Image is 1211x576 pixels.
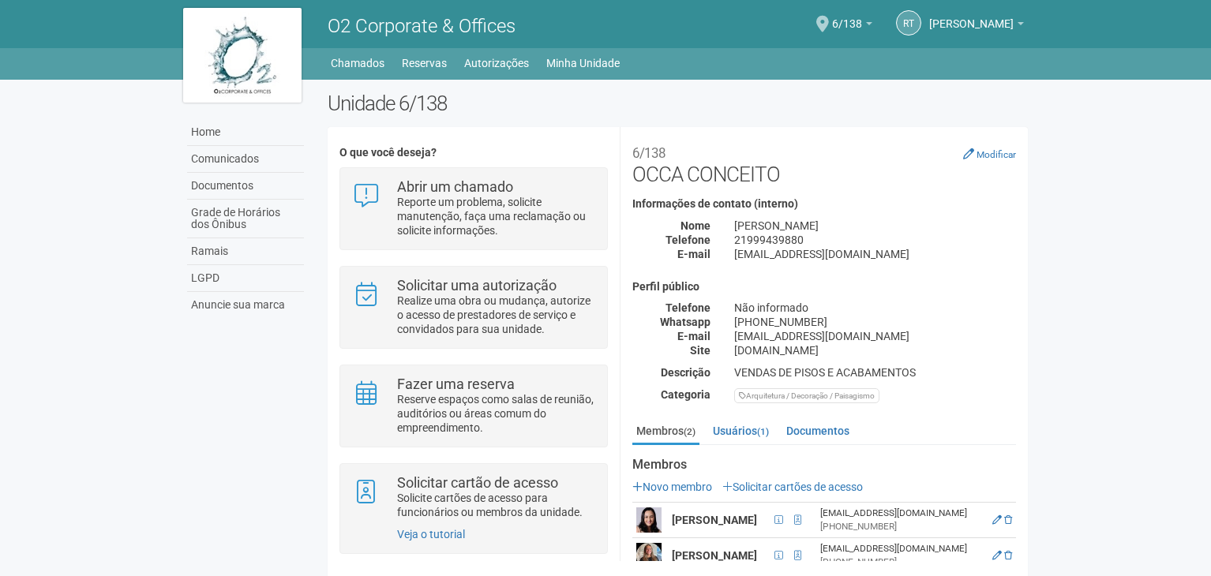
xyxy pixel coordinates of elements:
a: Usuários(1) [709,419,773,443]
a: Editar membro [992,550,1002,561]
a: Reservas [402,52,447,74]
img: user.png [636,507,662,533]
div: [PHONE_NUMBER] [820,555,982,569]
div: Não informado [722,301,1028,315]
span: O2 Corporate & Offices [328,15,516,37]
div: [PHONE_NUMBER] [722,315,1028,329]
strong: Site [690,344,710,357]
div: [EMAIL_ADDRESS][DOMAIN_NAME] [722,329,1028,343]
a: Minha Unidade [546,52,620,74]
div: VENDAS DE PISOS E ACABAMENTOS [722,365,1028,380]
a: Modificar [963,148,1016,160]
a: Solicitar uma autorização Realize uma obra ou mudança, autorize o acesso de prestadores de serviç... [352,279,594,336]
a: RT [896,10,921,36]
img: business.png [925,281,1004,360]
h4: Informações de contato (interno) [632,198,1016,210]
p: Reserve espaços como salas de reunião, auditórios ou áreas comum do empreendimento. [397,392,595,435]
p: Solicite cartões de acesso para funcionários ou membros da unidade. [397,491,595,519]
h2: OCCA CONCEITO [632,139,1016,186]
small: 6/138 [632,145,665,161]
strong: Telefone [665,301,710,314]
a: Veja o tutorial [397,528,465,540]
a: Solicitar cartão de acesso Solicite cartões de acesso para funcionários ou membros da unidade. [352,476,594,519]
a: Autorizações [464,52,529,74]
h2: Unidade 6/138 [328,92,1028,115]
div: [PERSON_NAME] [722,219,1028,233]
strong: Descrição [661,366,710,379]
a: Fazer uma reserva Reserve espaços como salas de reunião, auditórios ou áreas comum do empreendime... [352,377,594,435]
h4: O que você deseja? [339,147,607,159]
img: logo.jpg [183,8,302,103]
p: Reporte um problema, solicite manutenção, faça uma reclamação ou solicite informações. [397,195,595,238]
a: Documentos [782,419,853,443]
div: 21999439880 [722,233,1028,247]
div: [EMAIL_ADDRESS][DOMAIN_NAME] [820,507,982,520]
p: Realize uma obra ou mudança, autorize o acesso de prestadores de serviço e convidados para sua un... [397,294,595,336]
a: Solicitar cartões de acesso [722,481,863,493]
div: [PHONE_NUMBER] [820,520,982,533]
span: 6/138 [832,2,862,30]
small: (2) [684,426,695,437]
div: [EMAIL_ADDRESS][DOMAIN_NAME] [820,542,982,555]
a: Excluir membro [1004,550,1012,561]
a: Ramais [187,238,304,265]
strong: Fazer uma reserva [397,376,515,392]
strong: Categoria [661,388,710,401]
strong: Whatsapp [660,316,710,328]
a: Membros(2) [632,419,699,445]
strong: Solicitar cartão de acesso [397,474,558,491]
a: Novo membro [632,481,712,493]
a: Grade de Horários dos Ônibus [187,200,304,238]
strong: [PERSON_NAME] [672,514,757,526]
a: LGPD [187,265,304,292]
small: (1) [757,426,769,437]
a: Comunicados [187,146,304,173]
a: Anuncie sua marca [187,292,304,318]
strong: Abrir um chamado [397,178,513,195]
strong: [PERSON_NAME] [672,549,757,562]
div: [DOMAIN_NAME] [722,343,1028,357]
strong: Telefone [665,234,710,246]
small: Modificar [977,149,1016,160]
a: Excluir membro [1004,514,1012,526]
a: Editar membro [992,514,1002,526]
div: [EMAIL_ADDRESS][DOMAIN_NAME] [722,247,1028,261]
div: Arquitetura / Decoração / Paisagismo [734,388,879,403]
strong: E-mail [677,330,710,342]
strong: Solicitar uma autorização [397,277,557,294]
strong: E-mail [677,248,710,260]
a: Abrir um chamado Reporte um problema, solicite manutenção, faça uma reclamação ou solicite inform... [352,180,594,238]
a: [PERSON_NAME] [929,20,1024,32]
a: Home [187,119,304,146]
strong: Nome [680,219,710,232]
img: user.png [636,543,662,568]
strong: Membros [632,458,1016,472]
a: 6/138 [832,20,872,32]
h4: Perfil público [632,281,1016,293]
a: Documentos [187,173,304,200]
span: RAFAEL TAVARES DE FREITAS [929,2,1014,30]
a: Chamados [331,52,384,74]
